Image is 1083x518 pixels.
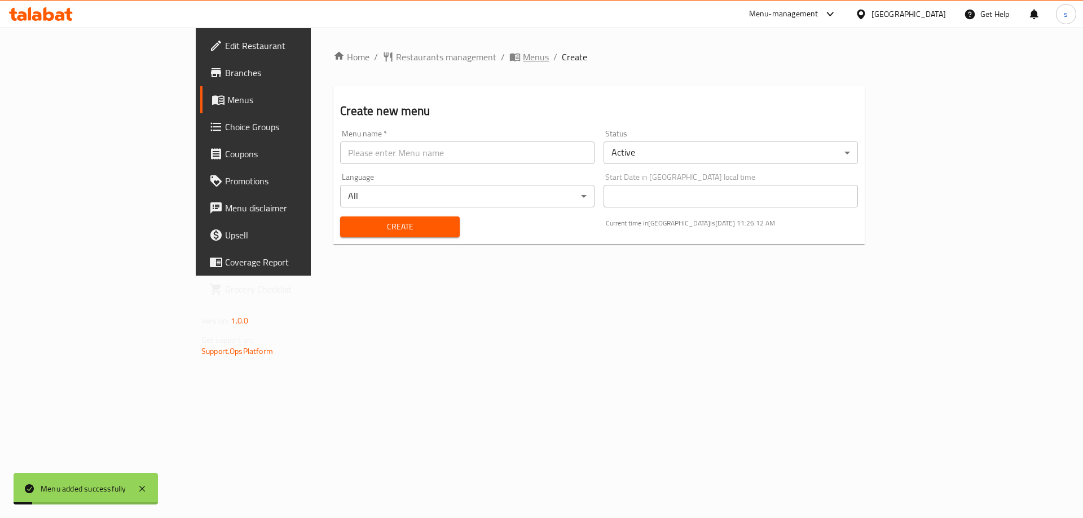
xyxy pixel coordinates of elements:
[871,8,946,20] div: [GEOGRAPHIC_DATA]
[201,344,273,358] a: Support.OpsPlatform
[225,66,368,79] span: Branches
[200,59,377,86] a: Branches
[523,50,549,64] span: Menus
[562,50,587,64] span: Create
[340,141,595,164] input: Please enter Menu name
[225,201,368,215] span: Menu disclaimer
[604,141,858,164] div: Active
[200,113,377,140] a: Choice Groups
[225,39,368,52] span: Edit Restaurant
[231,313,248,328] span: 1.0.0
[382,50,496,64] a: Restaurants management
[200,194,377,222] a: Menu disclaimer
[553,50,557,64] li: /
[349,220,450,234] span: Create
[225,282,368,296] span: Grocery Checklist
[200,32,377,59] a: Edit Restaurant
[340,103,858,119] h2: Create new menu
[749,7,818,21] div: Menu-management
[509,50,549,64] a: Menus
[201,313,229,328] span: Version:
[200,86,377,113] a: Menus
[225,255,368,269] span: Coverage Report
[200,167,377,194] a: Promotions
[200,249,377,276] a: Coverage Report
[396,50,496,64] span: Restaurants management
[340,216,459,237] button: Create
[225,228,368,242] span: Upsell
[340,185,595,207] div: All
[333,50,865,64] nav: breadcrumb
[501,50,505,64] li: /
[225,120,368,134] span: Choice Groups
[200,276,377,303] a: Grocery Checklist
[41,482,126,495] div: Menu added successfully
[225,174,368,188] span: Promotions
[1064,8,1068,20] span: s
[200,222,377,249] a: Upsell
[606,218,858,228] p: Current time in [GEOGRAPHIC_DATA] is [DATE] 11:26:12 AM
[225,147,368,161] span: Coupons
[227,93,368,107] span: Menus
[201,333,253,347] span: Get support on:
[200,140,377,167] a: Coupons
